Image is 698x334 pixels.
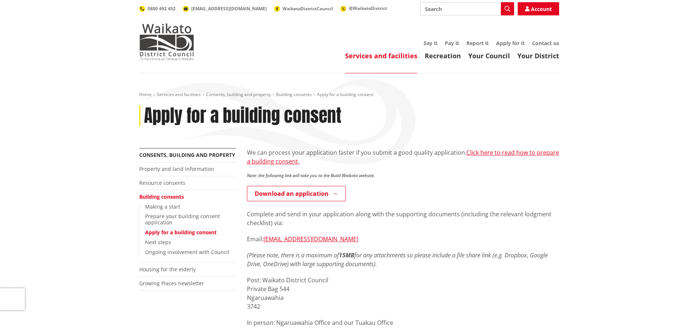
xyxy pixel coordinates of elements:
[206,91,271,98] a: Consents, building and property
[517,51,559,60] a: Your District
[345,51,417,60] a: Services and facilities
[183,5,267,12] a: [EMAIL_ADDRESS][DOMAIN_NAME]
[532,40,559,47] a: Contact us
[445,40,459,47] a: Pay it
[139,179,185,186] a: Resource consents
[274,5,333,12] a: WaikatoDistrictCouncil
[145,213,220,226] a: Prepare your building consent application
[139,92,559,98] nav: breadcrumb
[145,249,229,256] a: Ongoing involvement with Council
[145,229,217,236] a: Apply for a building consent
[247,251,548,268] em: (Please note, there is a maximum of for any attachments so please include a file share link (e.g....
[139,165,214,172] a: Property and land information
[282,5,333,12] span: WaikatoDistrictCouncil
[263,235,358,243] a: [EMAIL_ADDRESS][DOMAIN_NAME]
[247,186,346,201] a: Download an application
[139,23,194,60] img: Waikato District Council - Te Kaunihera aa Takiwaa o Waikato
[247,148,559,165] a: Click here to read how to prepare a building consent.
[317,91,373,98] span: Apply for a building consent
[468,51,510,60] a: Your Council
[424,40,437,47] a: Say it
[247,318,559,327] p: In person: Ngaruawahia Office and our Tuakau Office
[247,172,375,179] em: Note: the following link will take you to the Build Waikato website.
[247,148,559,166] p: We can process your application faster if you submit a good quality application.
[466,40,489,47] a: Report it
[139,266,196,273] a: Housing for the elderly
[139,91,152,98] a: Home
[139,151,235,158] a: Consents, building and property
[339,251,354,259] strong: 15MB
[145,239,171,246] a: Next steps
[157,91,201,98] a: Services and facilities
[139,193,184,200] a: Building consents
[420,2,514,15] input: Search input
[518,2,559,15] a: Account
[139,280,204,287] a: Growing Places newsletter
[148,5,176,12] span: 0800 492 452
[496,40,525,47] a: Apply for it
[247,235,559,243] p: Email:
[276,91,312,98] a: Building consents
[144,105,341,126] h1: Apply for a building consent
[349,5,387,11] span: @WaikatoDistrict
[340,5,387,11] a: @WaikatoDistrict
[425,51,461,60] a: Recreation
[247,210,559,227] p: Complete and send in your application along with the supporting documents (including the relevant...
[145,203,180,210] a: Making a start
[247,276,559,311] p: Post: Waikato District Council Private Bag 544 Ngaruawahia 3742
[191,5,267,12] span: [EMAIL_ADDRESS][DOMAIN_NAME]
[139,5,176,12] a: 0800 492 452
